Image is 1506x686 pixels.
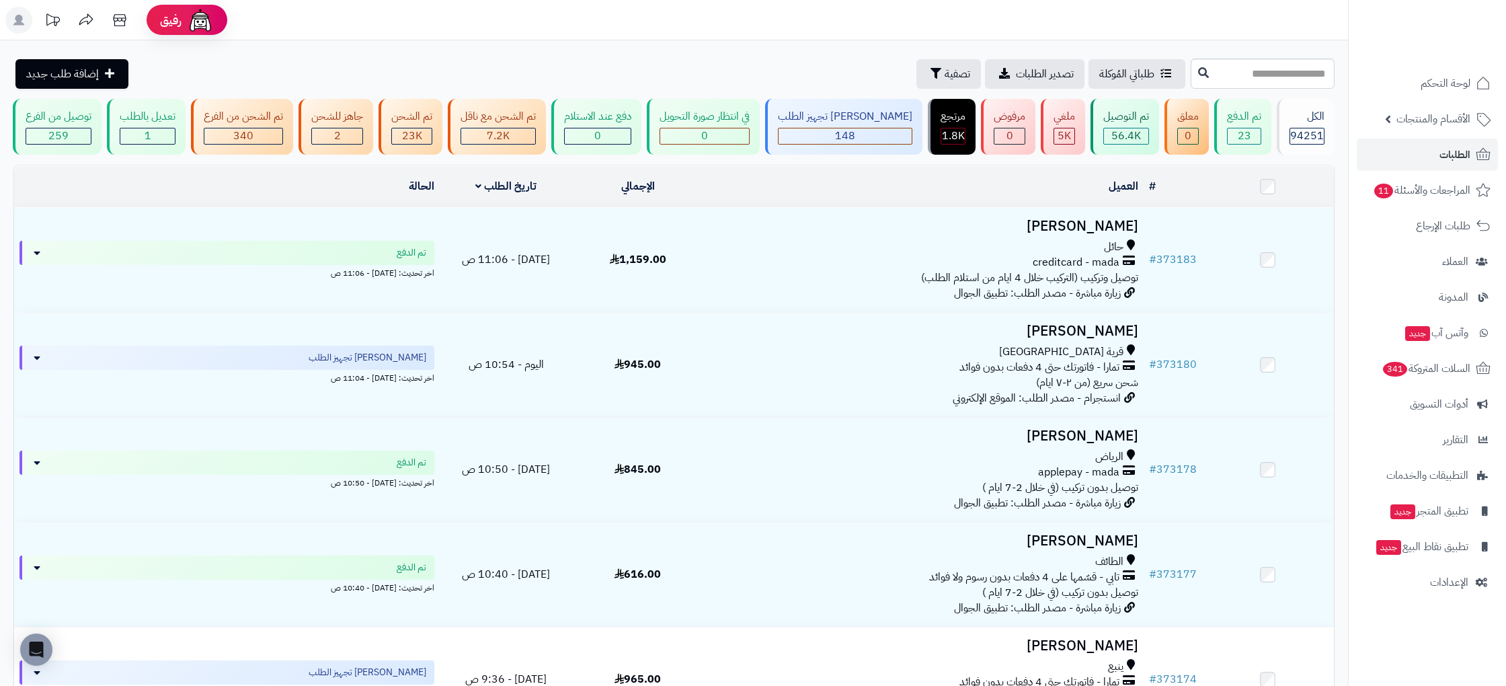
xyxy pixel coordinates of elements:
[391,109,432,124] div: تم الشحن
[1108,659,1123,675] span: ينبع
[1416,217,1470,235] span: طلبات الإرجاع
[1149,461,1156,478] span: #
[1109,178,1138,194] a: العميل
[1376,540,1401,555] span: جديد
[1016,66,1074,82] span: تصدير الطلبات
[1357,210,1498,242] a: طلبات الإرجاع
[615,356,661,373] span: 945.00
[941,109,965,124] div: مرتجع
[1415,38,1493,66] img: logo-2.png
[1111,128,1141,144] span: 56.4K
[1149,178,1156,194] a: #
[1149,356,1156,373] span: #
[1383,362,1407,377] span: 341
[941,128,965,144] div: 1805
[1357,531,1498,563] a: تطبيق نقاط البيعجديد
[1404,323,1468,342] span: وآتس آب
[1212,99,1274,155] a: تم الدفع 23
[487,128,510,144] span: 7.2K
[1357,67,1498,100] a: لوحة التحكم
[462,461,550,478] span: [DATE] - 10:50 ص
[1149,252,1197,268] a: #373183
[445,99,549,155] a: تم الشحن مع ناقل 7.2K
[1373,181,1470,200] span: المراجعات والأسئلة
[1357,281,1498,313] a: المدونة
[709,323,1138,339] h3: [PERSON_NAME]
[1228,128,1261,144] div: 23
[1149,566,1197,582] a: #373177
[1375,537,1468,556] span: تطبيق نقاط البيع
[376,99,445,155] a: تم الشحن 23K
[610,252,666,268] span: 1,159.00
[311,109,363,124] div: جاهز للشحن
[942,128,965,144] span: 1.8K
[462,566,550,582] span: [DATE] - 10:40 ص
[954,600,1121,616] span: زيارة مباشرة - مصدر الطلب: تطبيق الجوال
[402,128,422,144] span: 23K
[1054,109,1075,124] div: ملغي
[461,128,535,144] div: 7223
[1357,317,1498,349] a: وآتس آبجديد
[397,456,426,469] span: تم الدفع
[1104,128,1148,144] div: 56446
[48,128,69,144] span: 259
[549,99,644,155] a: دفع عند الاستلام 0
[1149,356,1197,373] a: #373180
[312,128,362,144] div: 2
[145,128,151,144] span: 1
[1357,566,1498,599] a: الإعدادات
[475,178,537,194] a: تاريخ الطلب
[564,109,631,124] div: دفع عند الاستلام
[1038,465,1119,480] span: applepay - mada
[1149,461,1197,478] a: #373178
[1374,184,1393,198] span: 11
[953,390,1121,406] span: انستجرام - مصدر الطلب: الموقع الإلكتروني
[959,360,1119,375] span: تمارا - فاتورتك حتى 4 دفعات بدون فوائد
[1421,74,1470,93] span: لوحة التحكم
[296,99,376,155] a: جاهز للشحن 2
[999,344,1123,360] span: قرية [GEOGRAPHIC_DATA]
[1162,99,1212,155] a: معلق 0
[1149,252,1156,268] span: #
[1274,99,1337,155] a: الكل94251
[1095,449,1123,465] span: الرياض
[1405,326,1430,341] span: جديد
[615,566,661,582] span: 616.00
[462,252,550,268] span: [DATE] - 11:06 ص
[1104,239,1123,255] span: حائل
[994,109,1025,124] div: مرفوض
[701,128,708,144] span: 0
[1058,128,1071,144] span: 5K
[1430,573,1468,592] span: الإعدادات
[1038,99,1088,155] a: ملغي 5K
[120,128,175,144] div: 1
[1439,145,1470,164] span: الطلبات
[309,666,426,679] span: [PERSON_NAME] تجهيز الطلب
[1006,128,1013,144] span: 0
[26,109,91,124] div: توصيل من الفرع
[994,128,1025,144] div: 0
[594,128,601,144] span: 0
[660,109,750,124] div: في انتظار صورة التحويل
[982,584,1138,601] span: توصيل بدون تركيب (في خلال 2-7 ايام )
[835,128,855,144] span: 148
[36,7,69,37] a: تحديثات المنصة
[1439,288,1468,307] span: المدونة
[709,219,1138,234] h3: [PERSON_NAME]
[409,178,434,194] a: الحالة
[19,475,434,489] div: اخر تحديث: [DATE] - 10:50 ص
[1357,352,1498,385] a: السلات المتروكة341
[1185,128,1191,144] span: 0
[1095,554,1123,570] span: الطائف
[15,59,128,89] a: إضافة طلب جديد
[709,533,1138,549] h3: [PERSON_NAME]
[19,265,434,279] div: اخر تحديث: [DATE] - 11:06 ص
[660,128,749,144] div: 0
[1290,109,1324,124] div: الكل
[19,370,434,384] div: اخر تحديث: [DATE] - 11:04 ص
[1178,128,1198,144] div: 0
[1290,128,1324,144] span: 94251
[19,580,434,594] div: اخر تحديث: [DATE] - 10:40 ص
[1442,252,1468,271] span: العملاء
[762,99,925,155] a: [PERSON_NAME] تجهيز الطلب 148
